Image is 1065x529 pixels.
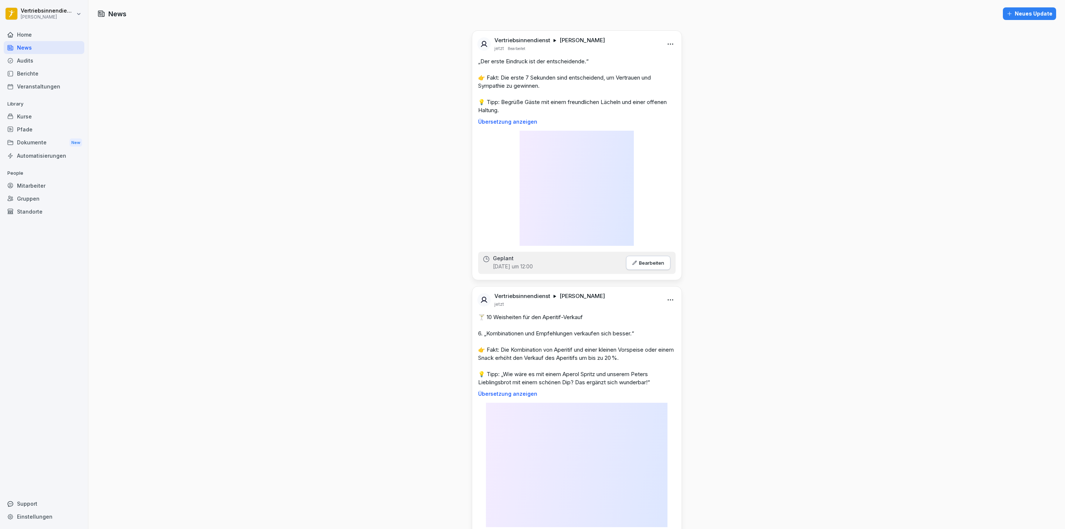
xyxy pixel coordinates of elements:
p: jetzt [494,46,504,51]
a: Kurse [4,110,84,123]
p: Library [4,98,84,110]
div: Neues Update [1007,10,1052,18]
a: News [4,41,84,54]
p: Vertriebsinnendienst [21,8,75,14]
a: Standorte [4,205,84,218]
a: Gruppen [4,192,84,205]
h1: News [108,9,126,19]
button: Bearbeiten [626,256,670,270]
p: Bearbeiten [639,260,664,266]
p: 🍸 10 Weisheiten für den Aperitif-Verkauf 6. „Kombinationen und Empfehlungen verkaufen sich besser... [478,313,676,386]
a: Einstellungen [4,510,84,523]
a: Audits [4,54,84,67]
a: DokumenteNew [4,136,84,150]
p: People [4,167,84,179]
p: Vertriebsinnendienst [494,292,550,300]
p: [DATE] um 12:00 [493,263,533,270]
a: Mitarbeiter [4,179,84,192]
a: Berichte [4,67,84,80]
p: [PERSON_NAME] [21,14,75,20]
a: Veranstaltungen [4,80,84,93]
p: „Der erste Eindruck ist der entscheidende.“ 👉 Fakt: Die erste 7 Sekunden sind entscheidend, um Ve... [478,57,676,114]
p: jetzt [494,301,504,307]
p: [PERSON_NAME] [559,37,605,44]
div: Dokumente [4,136,84,150]
a: Pfade [4,123,84,136]
p: Übersetzung anzeigen [478,391,676,397]
div: Support [4,497,84,510]
p: Bearbeitet [508,46,525,51]
a: Automatisierungen [4,149,84,162]
p: [PERSON_NAME] [559,292,605,300]
div: New [70,138,82,147]
p: Übersetzung anzeigen [478,119,676,125]
button: Neues Update [1003,7,1056,20]
a: Home [4,28,84,41]
p: Vertriebsinnendienst [494,37,550,44]
p: Geplant [493,255,514,261]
